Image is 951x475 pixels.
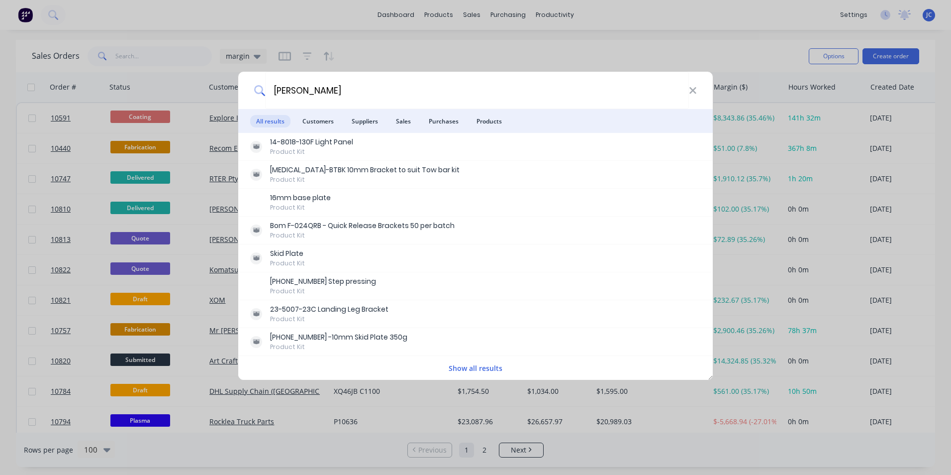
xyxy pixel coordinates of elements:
[270,231,455,240] div: Product Kit
[270,165,460,175] div: [MEDICAL_DATA]-BTBK 10mm Bracket to suit Tow bar kit
[270,287,376,296] div: Product Kit
[270,315,388,324] div: Product Kit
[270,343,407,352] div: Product Kit
[390,115,417,127] span: Sales
[270,147,353,156] div: Product Kit
[270,276,376,287] div: [PHONE_NUMBER] Step pressing
[296,115,340,127] span: Customers
[471,115,508,127] span: Products
[270,203,331,212] div: Product Kit
[270,175,460,184] div: Product Kit
[270,137,353,147] div: 14-8018-130F Light Panel
[270,248,305,259] div: Skid Plate
[270,304,388,315] div: 23-5007-23C Landing Leg Bracket
[446,362,505,374] button: Show all results
[270,259,305,268] div: Product Kit
[423,115,465,127] span: Purchases
[250,115,290,127] span: All results
[346,115,384,127] span: Suppliers
[270,221,455,231] div: Bom F-024QRB - Quick Release Brackets 50 per batch
[270,193,331,203] div: 16mm base plate
[265,72,689,109] input: Start typing a customer or supplier name to create a new order...
[270,332,407,343] div: [PHONE_NUMBER] -10mm Skid Plate 350g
